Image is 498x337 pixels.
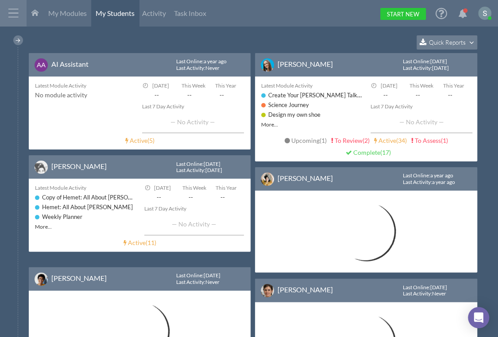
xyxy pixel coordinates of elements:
div: Last 7 Day Activity [142,102,245,111]
a: [PERSON_NAME] [51,274,107,282]
a: To Review(2) [331,137,369,144]
div: : Never [403,291,446,297]
a: Hemet: All About [PERSON_NAME] [42,203,133,211]
a: [PERSON_NAME] [278,285,333,294]
div: Last 7 Day Activity [371,102,472,111]
span: Task Inbox [174,9,206,17]
span: My Students [96,9,135,17]
img: image [261,58,274,72]
span: Last Online [176,58,202,65]
img: Loading... [329,195,402,268]
span: AA [37,61,46,69]
a: Copy of Hemet: All About [PERSON_NAME] [42,193,154,201]
div: Latest Module Activity [261,81,366,90]
div: [DATE] [373,81,405,90]
div: : [DATE] [403,65,449,71]
div: : [DATE] [403,58,451,65]
span: This Week [409,82,433,89]
div: Open Intercom Messenger [468,307,489,328]
span: My Modules [48,9,87,17]
span: This Week [181,82,205,89]
img: image [35,272,48,286]
a: Active(5) [125,137,154,144]
div: Latest Module Activity [35,183,140,192]
a: Create Your [PERSON_NAME] Talk----- [268,91,368,99]
span: -- [210,90,234,100]
div: Latest Module Activity [35,81,138,90]
a: More... [35,223,52,230]
span: Last Activity [403,179,431,185]
div: : [DATE] [176,167,222,173]
div: [DATE] [147,183,178,192]
span: Last Online [403,58,429,65]
span: Quick Reports [429,38,466,46]
a: Upcoming(1) [284,137,326,144]
a: Science Journey [268,101,309,108]
div: : [DATE] [176,161,224,167]
a: [PERSON_NAME] [278,60,333,68]
a: [PERSON_NAME] [51,162,107,170]
span: -- [179,192,203,202]
span: Last Online [403,284,429,291]
button: Quick Reports [417,35,477,50]
span: Last Activity [403,290,431,297]
span: Last Online [176,272,202,279]
span: Last Activity [176,279,204,285]
a: Active(11) [124,239,156,246]
span: Last Online [176,161,202,167]
span: Last Activity [403,65,431,71]
img: image [261,172,274,186]
div: — No Activity — [371,111,472,133]
div: No module activity [35,90,138,100]
div: Last 7 Day Activity [144,204,245,213]
span: Last Online [403,172,429,179]
img: ACg8ocKKX03B5h8i416YOfGGRvQH7qkhkMU_izt_hUWC0FdG_LDggA=s96-c [478,7,491,20]
a: Start New [380,8,426,20]
a: [PERSON_NAME] [278,174,333,182]
span: -- [147,192,171,202]
a: Weekly Planner [42,213,82,220]
img: image [261,284,274,297]
span: Last Activity [176,65,204,71]
span: Last Activity [176,167,204,173]
a: Complete(17) [346,149,391,156]
a: More... [261,121,278,128]
div: : a year ago [403,179,455,185]
span: -- [438,90,462,100]
div: [DATE] [145,81,177,90]
span: -- [177,90,201,100]
span: This Year [215,82,236,89]
div: : Never [176,279,220,285]
span: This Year [216,184,237,191]
div: : a year ago [403,172,457,179]
span: -- [210,192,235,202]
span: This Year [443,82,464,89]
a: Design my own shoe [268,111,320,118]
span: Activity [142,9,166,17]
div: : Never [176,65,220,71]
div: : a year ago [176,58,230,65]
div: — No Activity — [144,213,244,235]
span: This Week [182,184,206,191]
img: image [35,161,48,174]
span: -- [373,90,398,100]
div: — No Activity — [142,111,244,133]
span: -- [405,90,430,100]
a: Active(34) [374,137,406,144]
a: AI Assistant [51,60,89,68]
div: : [DATE] [176,272,224,279]
a: To Assess(1) [411,137,448,144]
div: : [DATE] [403,284,451,291]
span: -- [145,90,169,100]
